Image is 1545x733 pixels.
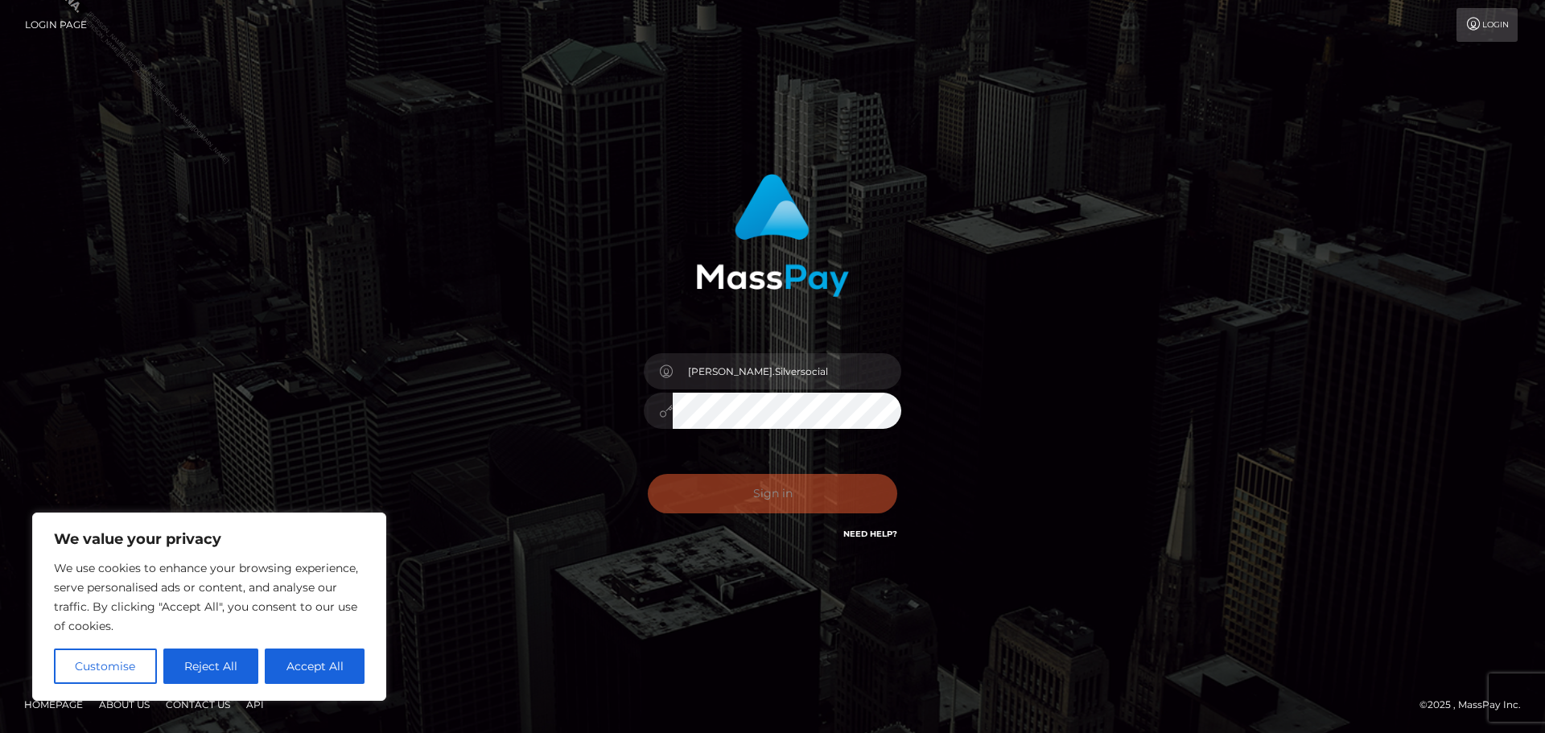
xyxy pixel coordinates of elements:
[32,513,386,701] div: We value your privacy
[696,174,849,297] img: MassPay Login
[18,692,89,717] a: Homepage
[843,529,897,539] a: Need Help?
[265,649,365,684] button: Accept All
[673,353,901,389] input: Username...
[54,558,365,636] p: We use cookies to enhance your browsing experience, serve personalised ads or content, and analys...
[163,649,259,684] button: Reject All
[54,649,157,684] button: Customise
[1456,8,1518,42] a: Login
[240,692,270,717] a: API
[93,692,156,717] a: About Us
[1419,696,1533,714] div: © 2025 , MassPay Inc.
[54,529,365,549] p: We value your privacy
[25,8,87,42] a: Login Page
[159,692,237,717] a: Contact Us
